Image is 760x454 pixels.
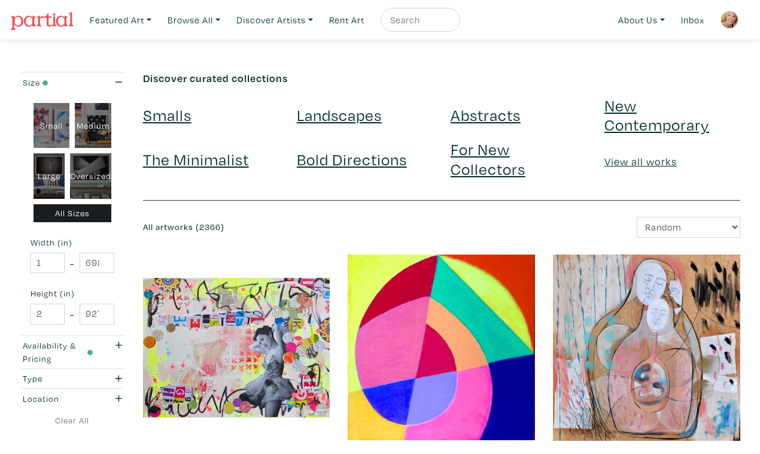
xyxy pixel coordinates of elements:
[75,103,111,149] div: Medium
[143,104,191,125] a: Smalls
[676,8,710,32] a: Inbox
[451,138,525,178] a: For New Collectors
[34,204,112,223] div: All Sizes
[70,153,111,199] div: Oversized
[34,153,65,199] div: Large
[23,339,93,365] div: Availability & Pricing
[389,13,449,28] input: Search
[23,392,93,405] div: Location
[604,95,709,135] a: New Contemporary
[23,372,93,385] div: Type
[20,389,125,408] button: Location
[23,76,93,89] div: Size
[20,336,125,368] button: Availability & Pricing
[297,149,407,170] a: Bold Directions
[31,289,114,298] small: Height (in)
[31,238,114,247] small: Width (in)
[34,103,70,149] div: Small
[162,8,226,32] a: Browse All
[20,369,125,389] button: Type
[143,72,740,85] h6: Discover curated collections
[143,149,249,170] a: The Minimalist
[70,306,74,322] span: -
[84,8,157,32] a: Featured Art
[20,414,125,427] a: Clear All
[70,255,74,271] span: -
[721,11,738,29] img: phpThumb.php
[20,72,125,92] button: Size
[613,8,670,32] a: About Us
[324,8,370,32] a: Rent Art
[231,8,318,32] a: Discover Artists
[604,155,677,168] a: View all works
[297,104,382,125] a: Landscapes
[451,104,521,125] a: Abstracts
[143,222,433,232] h6: All artworks (2366)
